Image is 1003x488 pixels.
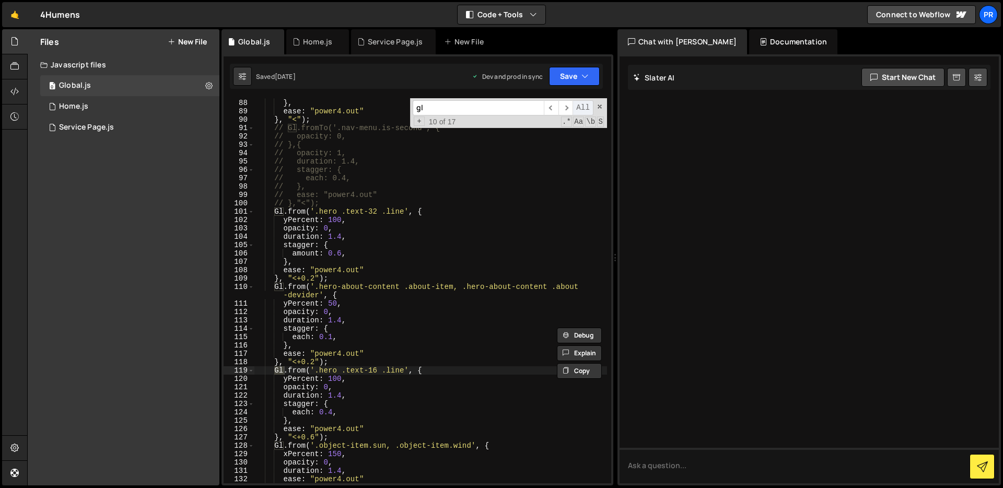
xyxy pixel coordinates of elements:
[224,358,254,366] div: 118
[224,166,254,174] div: 96
[275,72,296,81] div: [DATE]
[617,29,747,54] div: Chat with [PERSON_NAME]
[413,100,544,115] input: Search for
[472,72,543,81] div: Dev and prod in sync
[597,117,604,127] span: Search In Selection
[59,102,88,111] div: Home.js
[224,458,254,467] div: 130
[224,350,254,358] div: 117
[224,408,254,416] div: 124
[224,324,254,333] div: 114
[444,37,488,47] div: New File
[224,383,254,391] div: 121
[224,433,254,441] div: 127
[224,124,254,132] div: 91
[224,233,254,241] div: 104
[224,316,254,324] div: 113
[224,207,254,216] div: 101
[224,450,254,458] div: 129
[224,107,254,115] div: 89
[28,54,219,75] div: Javascript files
[40,75,219,96] div: 16379/44316.js
[224,299,254,308] div: 111
[168,38,207,46] button: New File
[40,117,219,138] div: 16379/44318.js
[59,123,114,132] div: Service Page.js
[224,132,254,141] div: 92
[224,115,254,124] div: 90
[458,5,545,24] button: Code + Tools
[224,400,254,408] div: 123
[224,467,254,475] div: 131
[224,258,254,266] div: 107
[303,37,332,47] div: Home.js
[224,333,254,341] div: 115
[224,249,254,258] div: 106
[224,308,254,316] div: 112
[238,37,270,47] div: Global.js
[585,117,596,127] span: Whole Word Search
[425,118,460,126] span: 10 of 17
[224,141,254,149] div: 93
[573,117,584,127] span: CaseSensitive Search
[224,391,254,400] div: 122
[224,425,254,433] div: 126
[368,37,423,47] div: Service Page.js
[224,274,254,283] div: 109
[224,375,254,383] div: 120
[256,72,296,81] div: Saved
[561,117,572,127] span: RegExp Search
[224,157,254,166] div: 95
[549,67,600,86] button: Save
[224,441,254,450] div: 128
[40,36,59,48] h2: Files
[49,83,55,91] span: 0
[557,328,602,343] button: Debug
[40,8,80,21] div: 4Humens
[224,99,254,107] div: 88
[40,96,219,117] div: 16379/44317.js
[224,149,254,157] div: 94
[224,182,254,191] div: 98
[59,81,91,90] div: Global.js
[414,117,425,126] span: Toggle Replace mode
[558,100,573,115] span: ​
[224,283,254,299] div: 110
[633,73,675,83] h2: Slater AI
[861,68,944,87] button: Start new chat
[224,416,254,425] div: 125
[557,363,602,379] button: Copy
[224,216,254,224] div: 102
[224,475,254,483] div: 132
[979,5,998,24] a: Pr
[224,174,254,182] div: 97
[224,199,254,207] div: 100
[2,2,28,27] a: 🤙
[867,5,976,24] a: Connect to Webflow
[224,366,254,375] div: 119
[544,100,558,115] span: ​
[224,224,254,233] div: 103
[224,191,254,199] div: 99
[557,345,602,361] button: Explain
[224,266,254,274] div: 108
[224,241,254,249] div: 105
[224,341,254,350] div: 116
[573,100,593,115] span: Alt-Enter
[749,29,837,54] div: Documentation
